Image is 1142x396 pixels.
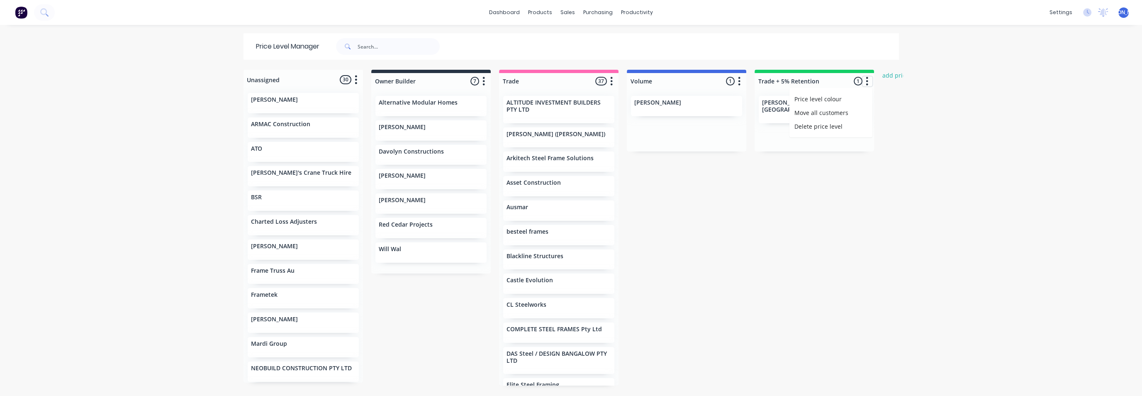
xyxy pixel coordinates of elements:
[340,75,351,84] span: 30
[556,6,579,19] div: sales
[375,169,487,189] div: [PERSON_NAME]
[503,176,614,196] div: Asset Construction
[503,249,614,270] div: Blackline Structures
[789,120,872,133] button: Delete price level
[248,240,359,260] div: [PERSON_NAME]
[878,70,928,81] button: add price level
[506,350,611,364] p: DAS Steel / DESIGN BANGALOW PTY LTD
[506,381,559,389] p: Elite Steel Framing
[506,228,548,235] p: besteel frames
[506,155,594,162] p: Arkitech Steel Frame Solutions
[506,99,611,113] p: ALTITUDE INVESTMENT BUILDERS PTY LTD
[251,291,278,298] p: Frametek
[248,215,359,235] div: Charted Loss Adjusters
[503,127,614,148] div: [PERSON_NAME] ([PERSON_NAME])
[379,172,426,179] p: [PERSON_NAME]
[506,301,546,308] p: CL Steelworks
[248,117,359,138] div: ARMAC Construction
[251,194,262,201] p: BSR
[524,6,556,19] div: products
[248,93,359,113] div: [PERSON_NAME]
[485,6,524,19] a: dashboard
[503,152,614,172] div: Arkitech Steel Frame Solutions
[631,96,742,116] div: [PERSON_NAME]
[379,221,433,228] p: Red Cedar Projects
[375,96,487,116] div: Alternative Modular Homes
[375,145,487,165] div: Davolyn Constructions
[251,340,287,347] p: Mardi Group
[251,169,351,176] p: [PERSON_NAME]'s Crane Truck Hire
[1045,6,1076,19] div: settings
[503,323,614,343] div: COMPLETE STEEL FRAMES Pty Ltd
[248,313,359,333] div: [PERSON_NAME]
[251,365,352,372] p: NEOBUILD CONSTRUCTION PTY LTD
[251,218,317,225] p: Charted Loss Adjusters
[759,96,870,123] div: [PERSON_NAME][GEOGRAPHIC_DATA] Co
[762,99,867,113] p: [PERSON_NAME][GEOGRAPHIC_DATA] Co
[375,120,487,141] div: [PERSON_NAME]
[248,166,359,186] div: [PERSON_NAME]'s Crane Truck Hire
[248,362,359,382] div: NEOBUILD CONSTRUCTION PTY LTD
[379,124,426,131] p: [PERSON_NAME]
[375,193,487,214] div: [PERSON_NAME]
[789,92,872,106] button: Price level colour
[243,33,319,60] div: Price Level Manager
[503,274,614,294] div: Castle Evolution
[506,179,561,186] p: Asset Construction
[379,246,401,253] p: Will Wal
[358,38,440,55] input: Search...
[248,191,359,211] div: BSR
[248,264,359,284] div: Frame Truss Au
[15,6,27,19] img: Factory
[251,316,298,323] p: [PERSON_NAME]
[251,96,298,103] p: [PERSON_NAME]
[379,99,458,106] p: Alternative Modular Homes
[375,218,487,238] div: Red Cedar Projects
[503,225,614,245] div: besteel frames
[379,197,426,204] p: [PERSON_NAME]
[248,142,359,162] div: ATO
[506,326,602,333] p: COMPLETE STEEL FRAMES Pty Ltd
[506,131,605,138] p: [PERSON_NAME] ([PERSON_NAME])
[251,121,310,128] p: ARMAC Construction
[245,76,280,84] div: Unassigned
[579,6,617,19] div: purchasing
[251,243,298,250] p: [PERSON_NAME]
[634,99,681,106] p: [PERSON_NAME]
[248,288,359,308] div: Frametek
[503,200,614,221] div: Ausmar
[506,277,553,284] p: Castle Evolution
[503,96,614,123] div: ALTITUDE INVESTMENT BUILDERS PTY LTD
[248,337,359,357] div: Mardi Group
[251,267,295,274] p: Frame Truss Au
[503,298,614,318] div: CL Steelworks
[251,145,262,152] p: ATO
[789,106,872,120] button: Move all customers
[379,148,444,155] p: Davolyn Constructions
[503,347,614,374] div: DAS Steel / DESIGN BANGALOW PTY LTD
[375,242,487,263] div: Will Wal
[506,204,528,211] p: Ausmar
[617,6,657,19] div: productivity
[506,253,563,260] p: Blackline Structures
[794,95,842,103] span: Price level colour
